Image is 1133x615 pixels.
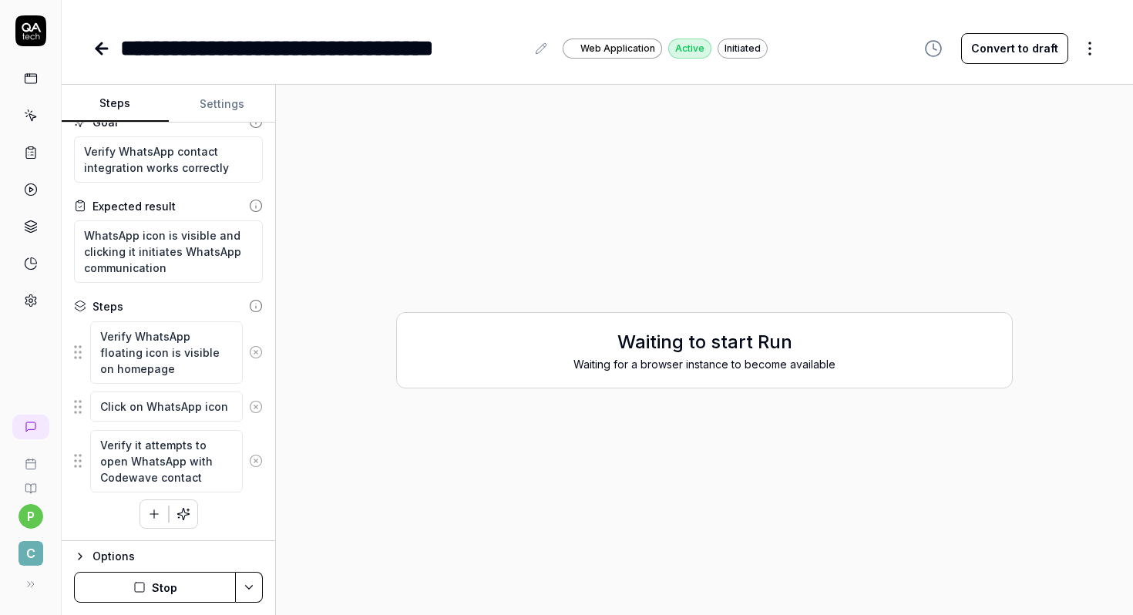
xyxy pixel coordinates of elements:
[718,39,768,59] div: Initiated
[12,415,49,439] a: New conversation
[92,547,263,566] div: Options
[412,328,997,356] h2: Waiting to start Run
[62,86,169,123] button: Steps
[169,86,276,123] button: Settings
[74,391,263,423] div: Suggestions
[92,298,123,314] div: Steps
[961,33,1068,64] button: Convert to draft
[243,392,268,422] button: Remove step
[6,445,55,470] a: Book a call with us
[243,337,268,368] button: Remove step
[74,429,263,493] div: Suggestions
[18,541,43,566] span: C
[580,42,655,55] span: Web Application
[74,572,236,603] button: Stop
[6,470,55,495] a: Documentation
[74,321,263,385] div: Suggestions
[915,33,952,64] button: View version history
[92,198,176,214] div: Expected result
[6,529,55,569] button: C
[412,356,997,372] div: Waiting for a browser instance to become available
[563,38,662,59] a: Web Application
[74,547,263,566] button: Options
[243,445,268,476] button: Remove step
[668,39,711,59] div: Active
[18,504,43,529] button: p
